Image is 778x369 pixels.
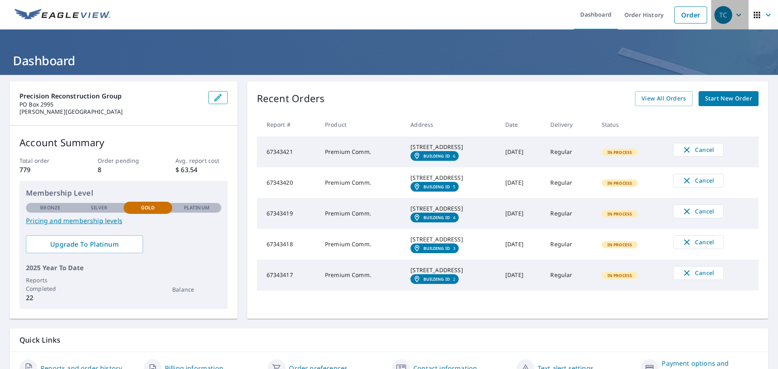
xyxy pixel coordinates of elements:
span: View All Orders [641,94,686,104]
button: Cancel [673,143,724,157]
em: Building ID [423,215,450,220]
p: Bronze [40,204,60,211]
button: Cancel [673,266,724,280]
td: [DATE] [499,198,544,229]
td: Premium Comm. [318,229,404,260]
div: [STREET_ADDRESS] [410,205,492,213]
a: Upgrade To Platinum [26,235,143,253]
a: Building ID6 [410,151,459,161]
td: 67343420 [257,167,318,198]
td: Regular [544,260,595,290]
em: Building ID [423,184,450,189]
img: EV Logo [15,9,110,21]
div: TC [714,6,732,24]
h1: Dashboard [10,52,768,69]
td: [DATE] [499,167,544,198]
td: [DATE] [499,229,544,260]
th: Product [318,113,404,137]
p: Balance [172,285,221,294]
td: Premium Comm. [318,260,404,290]
em: Building ID [423,246,450,251]
span: In Process [603,273,637,278]
p: Reports Completed [26,276,75,293]
a: View All Orders [635,91,693,106]
p: Avg. report cost [175,156,227,165]
td: Regular [544,137,595,167]
a: Pricing and membership levels [26,216,221,226]
th: Delivery [544,113,595,137]
a: Start New Order [699,91,759,106]
td: 67343418 [257,229,318,260]
th: Report # [257,113,318,137]
p: 22 [26,293,75,303]
a: Building ID5 [410,182,459,192]
p: 779 [19,165,71,175]
span: Start New Order [705,94,752,104]
p: Recent Orders [257,91,325,106]
td: Regular [544,229,595,260]
a: Order [674,6,707,23]
span: Cancel [682,176,715,186]
p: Gold [141,204,155,211]
span: Cancel [682,268,715,278]
a: Building ID2 [410,274,459,284]
p: [PERSON_NAME][GEOGRAPHIC_DATA] [19,108,202,115]
span: Cancel [682,207,715,216]
p: Account Summary [19,135,228,150]
td: Premium Comm. [318,167,404,198]
th: Status [595,113,667,137]
p: Total order [19,156,71,165]
td: 67343421 [257,137,318,167]
span: Cancel [682,145,715,155]
p: Precision Reconstruction Group [19,91,202,101]
span: Upgrade To Platinum [32,240,137,249]
span: In Process [603,149,637,155]
td: Premium Comm. [318,137,404,167]
p: Membership Level [26,188,221,198]
p: $ 63.54 [175,165,227,175]
td: [DATE] [499,260,544,290]
td: Regular [544,167,595,198]
th: Address [404,113,499,137]
th: Date [499,113,544,137]
button: Cancel [673,174,724,188]
td: Premium Comm. [318,198,404,229]
p: 2025 Year To Date [26,263,221,273]
div: [STREET_ADDRESS] [410,266,492,274]
p: Order pending [98,156,150,165]
a: Building ID4 [410,213,459,222]
p: PO Box 2995 [19,101,202,108]
p: Quick Links [19,335,759,345]
span: Cancel [682,237,715,247]
a: Building ID3 [410,243,459,253]
button: Cancel [673,235,724,249]
span: In Process [603,242,637,247]
p: Silver [91,204,108,211]
td: 67343419 [257,198,318,229]
div: [STREET_ADDRESS] [410,143,492,151]
div: [STREET_ADDRESS] [410,235,492,243]
td: 67343417 [257,260,318,290]
div: [STREET_ADDRESS] [410,174,492,182]
p: 8 [98,165,150,175]
em: Building ID [423,277,450,282]
td: Regular [544,198,595,229]
button: Cancel [673,205,724,218]
td: [DATE] [499,137,544,167]
p: Platinum [184,204,209,211]
span: In Process [603,211,637,217]
em: Building ID [423,154,450,158]
span: In Process [603,180,637,186]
